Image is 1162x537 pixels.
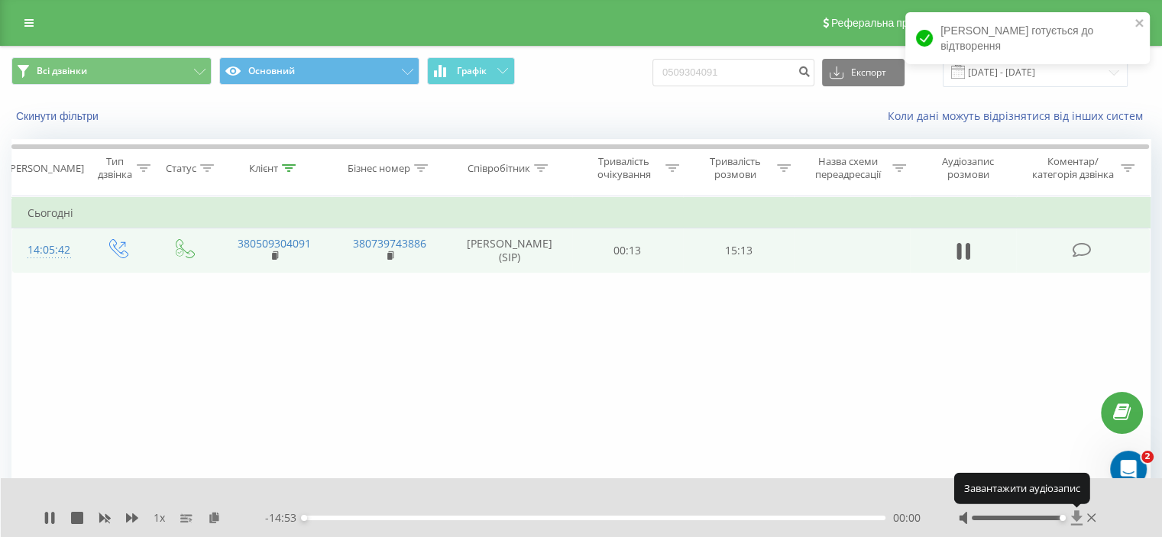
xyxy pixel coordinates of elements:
div: Завантажити аудіозапис [954,473,1090,503]
div: [PERSON_NAME] готується до відтворення [905,12,1150,64]
span: Всі дзвінки [37,65,87,77]
span: 00:00 [893,510,921,526]
td: Сьогодні [12,198,1151,228]
td: 00:13 [572,228,683,273]
div: Назва схеми переадресації [808,155,888,181]
div: Клієнт [249,162,278,175]
span: Реферальна програма [831,17,944,29]
button: Всі дзвінки [11,57,212,85]
div: Тривалість розмови [697,155,773,181]
button: Графік [427,57,515,85]
div: [PERSON_NAME] [7,162,84,175]
div: Accessibility label [301,515,307,521]
div: Статус [166,162,196,175]
span: Графік [457,66,487,76]
a: 380509304091 [238,236,311,251]
span: 2 [1141,451,1154,463]
button: close [1134,17,1145,31]
td: [PERSON_NAME] (SIP) [448,228,572,273]
a: Коли дані можуть відрізнятися вiд інших систем [888,108,1151,123]
iframe: Intercom live chat [1110,451,1147,487]
div: Аудіозапис розмови [924,155,1013,181]
span: - 14:53 [265,510,304,526]
div: Співробітник [468,162,530,175]
a: 380739743886 [353,236,426,251]
div: Коментар/категорія дзвінка [1028,155,1117,181]
td: 15:13 [683,228,794,273]
button: Основний [219,57,419,85]
div: Тривалість очікування [586,155,662,181]
div: 14:05:42 [28,235,68,265]
div: Accessibility label [1059,515,1065,521]
button: Скинути фільтри [11,109,106,123]
input: Пошук за номером [652,59,814,86]
button: Експорт [822,59,905,86]
span: 1 x [154,510,165,526]
div: Бізнес номер [348,162,410,175]
div: Тип дзвінка [96,155,132,181]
